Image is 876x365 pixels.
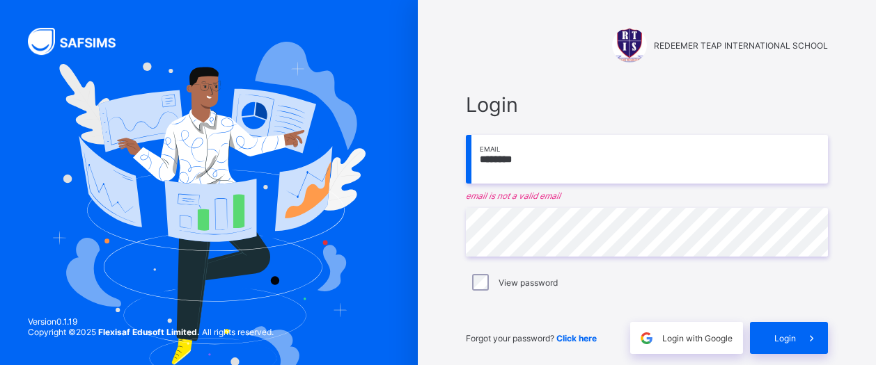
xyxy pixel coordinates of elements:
[556,333,597,343] a: Click here
[466,333,597,343] span: Forgot your password?
[499,277,558,288] label: View password
[662,333,733,343] span: Login with Google
[466,92,828,117] span: Login
[28,316,274,327] span: Version 0.1.19
[28,327,274,337] span: Copyright © 2025 All rights reserved.
[639,330,655,346] img: google.396cfc9801f0270233282035f929180a.svg
[28,28,132,55] img: SAFSIMS Logo
[774,333,796,343] span: Login
[98,327,200,337] strong: Flexisaf Edusoft Limited.
[466,190,828,201] em: email is not a valid email
[654,40,828,51] span: REDEEMER TEAP INTERNATIONAL SCHOOL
